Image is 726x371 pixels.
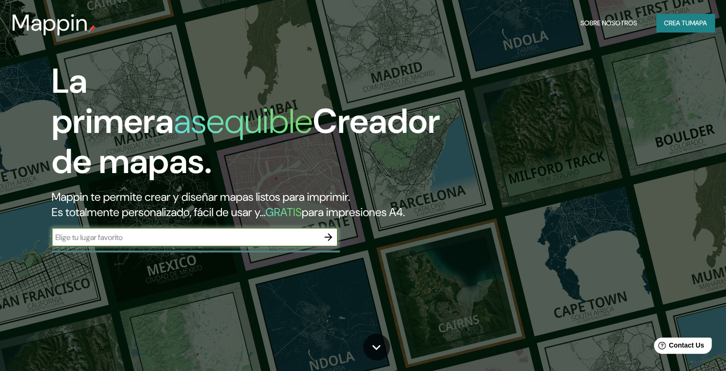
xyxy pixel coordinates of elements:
font: La primera [52,59,174,143]
font: GRATIS [265,205,302,219]
button: Sobre nosotros [577,14,641,32]
font: mapa [690,19,707,27]
font: para impresiones A4. [302,205,405,219]
button: Crea tumapa [656,14,715,32]
iframe: Help widget launcher [641,334,715,360]
font: Es totalmente personalizado, fácil de usar y... [52,205,265,219]
img: pin de mapeo [88,25,96,33]
font: Mappin [11,8,88,38]
font: Crea tu [664,19,690,27]
font: asequible [174,99,313,143]
font: Mappin te permite crear y diseñar mapas listos para imprimir. [52,189,350,204]
input: Elige tu lugar favorito [52,232,319,243]
font: Sobre nosotros [580,19,637,27]
font: Creador de mapas. [52,99,440,184]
